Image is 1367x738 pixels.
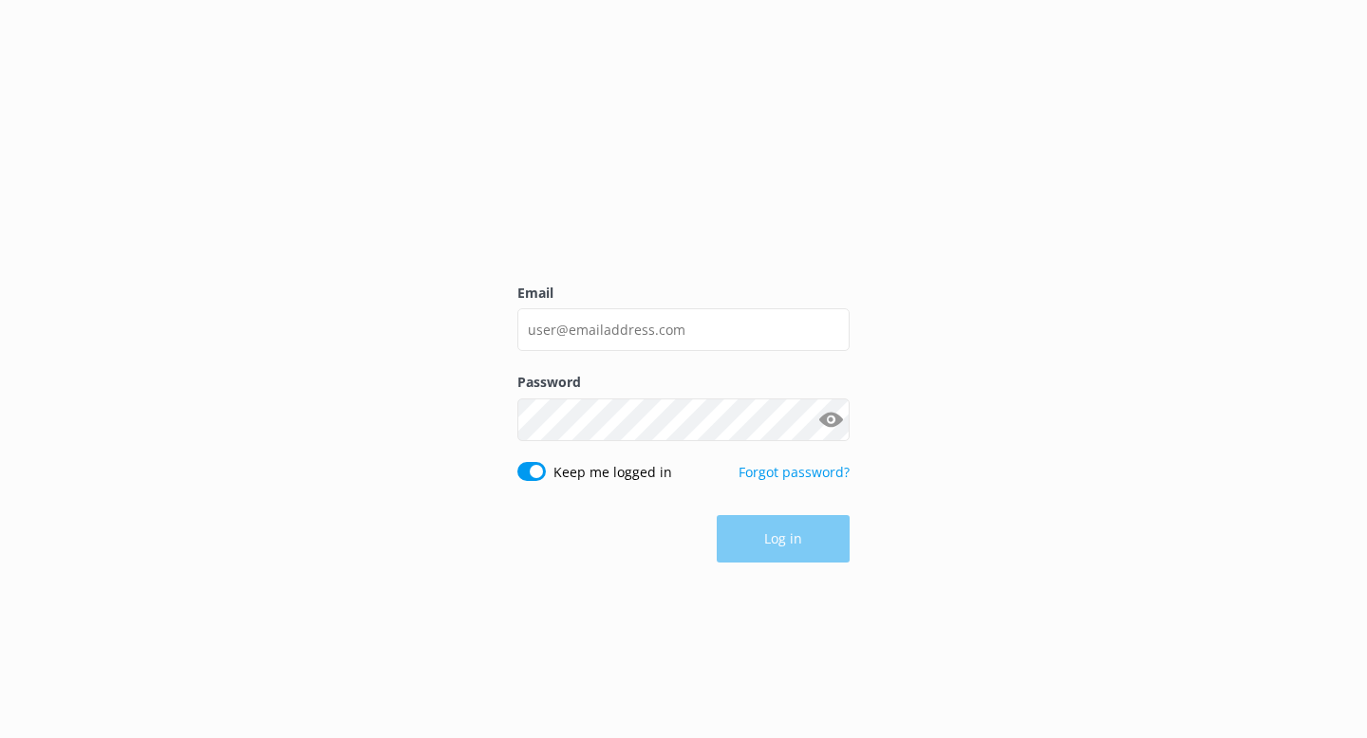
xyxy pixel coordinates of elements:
a: Forgot password? [739,463,850,481]
label: Email [517,283,850,304]
label: Password [517,372,850,393]
label: Keep me logged in [553,462,672,483]
input: user@emailaddress.com [517,308,850,351]
button: Show password [812,400,850,438]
